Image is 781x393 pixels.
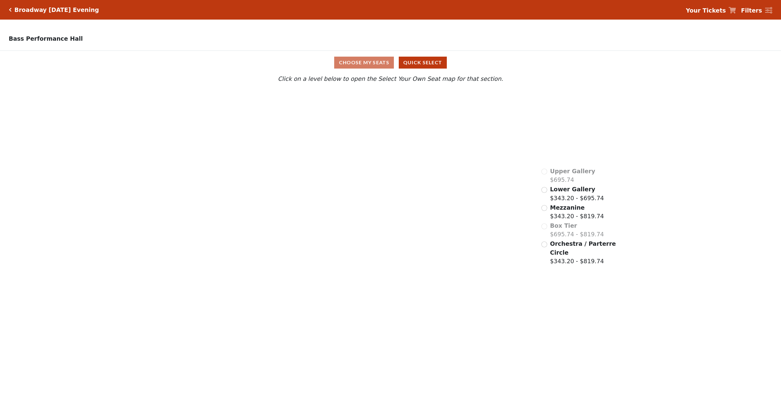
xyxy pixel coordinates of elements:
[550,240,616,256] span: Orchestra / Parterre Circle
[741,6,772,15] a: Filters
[279,235,448,337] path: Orchestra / Parterre Circle - Seats Available: 1
[550,222,577,229] span: Box Tier
[550,221,604,239] label: $695.74 - $819.74
[550,204,585,211] span: Mezzanine
[550,185,604,202] label: $343.20 - $695.74
[187,96,353,136] path: Upper Gallery - Seats Available: 0
[550,186,595,193] span: Lower Gallery
[200,129,376,185] path: Lower Gallery - Seats Available: 29
[550,239,617,266] label: $343.20 - $819.74
[686,7,726,14] strong: Your Tickets
[102,74,679,83] p: Click on a level below to open the Select Your Own Seat map for that section.
[550,168,595,174] span: Upper Gallery
[14,6,99,13] h5: Broadway [DATE] Evening
[741,7,762,14] strong: Filters
[550,203,604,221] label: $343.20 - $819.74
[686,6,736,15] a: Your Tickets
[9,8,12,12] a: Click here to go back to filters
[399,57,447,69] button: Quick Select
[550,167,595,184] label: $695.74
